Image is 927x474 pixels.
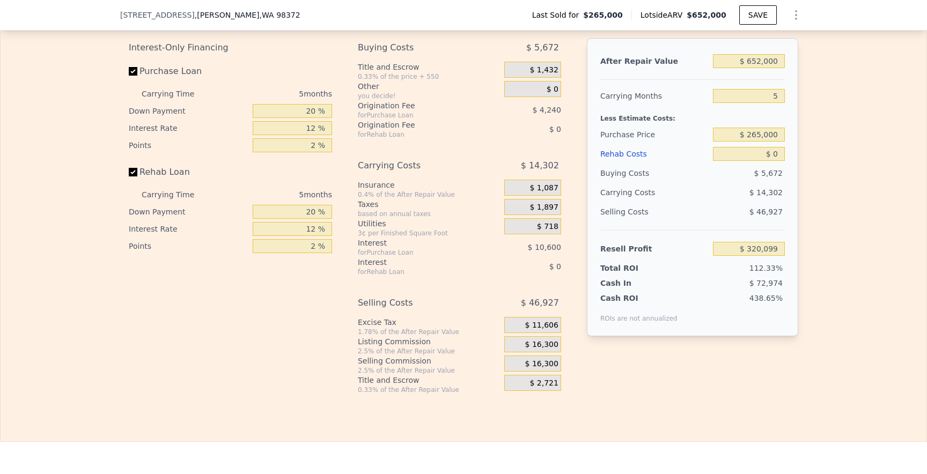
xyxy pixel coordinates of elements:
[529,203,558,212] span: $ 1,897
[547,85,558,94] span: $ 0
[358,336,500,347] div: Listing Commission
[600,164,709,183] div: Buying Costs
[749,208,783,216] span: $ 46,927
[600,303,678,323] div: ROIs are not annualized
[358,355,500,366] div: Selling Commission
[641,10,687,20] span: Lotside ARV
[129,238,248,255] div: Points
[260,11,300,19] span: , WA 98372
[600,263,667,273] div: Total ROI
[358,100,477,111] div: Origination Fee
[600,278,667,288] div: Cash In
[529,183,558,193] span: $ 1,087
[529,379,558,388] span: $ 2,721
[129,38,332,57] div: Interest-Only Financing
[532,106,561,114] span: $ 4,240
[358,229,500,238] div: 3¢ per Finished Square Foot
[358,120,477,130] div: Origination Fee
[358,81,500,92] div: Other
[358,248,477,257] div: for Purchase Loan
[358,218,500,229] div: Utilities
[549,125,561,134] span: $ 0
[358,130,477,139] div: for Rehab Loan
[358,62,500,72] div: Title and Escrow
[600,183,667,202] div: Carrying Costs
[358,375,500,386] div: Title and Escrow
[358,210,500,218] div: based on annual taxes
[129,203,248,220] div: Down Payment
[525,340,558,350] span: $ 16,300
[358,190,500,199] div: 0.4% of the After Repair Value
[600,86,709,106] div: Carrying Months
[358,199,500,210] div: Taxes
[529,65,558,75] span: $ 1,432
[129,120,248,137] div: Interest Rate
[358,111,477,120] div: for Purchase Loan
[129,102,248,120] div: Down Payment
[749,279,783,287] span: $ 72,974
[129,67,137,76] input: Purchase Loan
[358,257,477,268] div: Interest
[195,10,300,20] span: , [PERSON_NAME]
[521,156,559,175] span: $ 14,302
[358,156,477,175] div: Carrying Costs
[358,317,500,328] div: Excise Tax
[142,85,211,102] div: Carrying Time
[358,366,500,375] div: 2.5% of the After Repair Value
[358,293,477,313] div: Selling Costs
[600,293,678,303] div: Cash ROI
[785,4,807,26] button: Show Options
[600,239,709,258] div: Resell Profit
[600,144,709,164] div: Rehab Costs
[120,10,195,20] span: [STREET_ADDRESS]
[129,162,248,182] label: Rehab Loan
[749,188,783,197] span: $ 14,302
[129,168,137,176] input: Rehab Loan
[358,38,477,57] div: Buying Costs
[358,386,500,394] div: 0.33% of the After Repair Value
[600,202,709,221] div: Selling Costs
[549,262,561,271] span: $ 0
[129,62,248,81] label: Purchase Loan
[129,137,248,154] div: Points
[358,92,500,100] div: you decide!
[358,180,500,190] div: Insurance
[537,222,558,232] span: $ 718
[129,220,248,238] div: Interest Rate
[216,85,332,102] div: 5 months
[600,125,709,144] div: Purchase Price
[525,321,558,330] span: $ 11,606
[216,186,332,203] div: 5 months
[521,293,559,313] span: $ 46,927
[142,186,211,203] div: Carrying Time
[525,359,558,369] span: $ 16,300
[358,328,500,336] div: 1.78% of the After Repair Value
[358,72,500,81] div: 0.33% of the price + 550
[754,169,783,177] span: $ 5,672
[358,238,477,248] div: Interest
[358,347,500,355] div: 2.5% of the After Repair Value
[600,51,709,71] div: After Repair Value
[358,268,477,276] div: for Rehab Loan
[583,10,623,20] span: $265,000
[687,11,726,19] span: $652,000
[749,264,783,272] span: 112.33%
[526,38,559,57] span: $ 5,672
[749,294,783,302] span: 438.65%
[739,5,777,25] button: SAVE
[600,106,785,125] div: Less Estimate Costs:
[528,243,561,251] span: $ 10,600
[532,10,584,20] span: Last Sold for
